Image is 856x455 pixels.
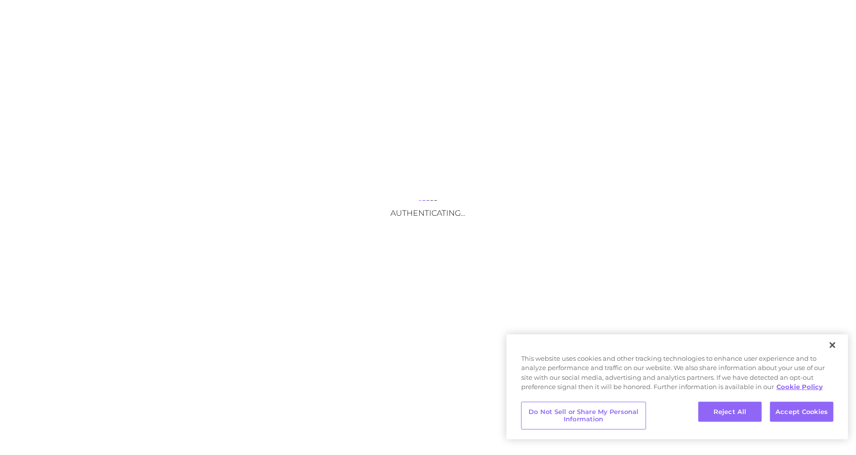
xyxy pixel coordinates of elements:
div: Cookie banner [507,334,848,439]
div: This website uses cookies and other tracking technologies to enhance user experience and to analy... [507,354,848,397]
div: Privacy [507,334,848,439]
a: More information about your privacy, opens in a new tab [776,383,823,391]
button: Do Not Sell or Share My Personal Information, Opens the preference center dialog [521,402,646,430]
button: Reject All [698,402,762,422]
h3: Authenticating... [330,208,526,218]
button: Close [822,334,843,356]
button: Accept Cookies [770,402,834,422]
